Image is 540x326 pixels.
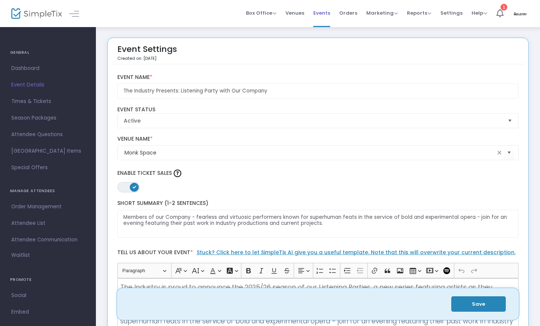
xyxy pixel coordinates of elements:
span: Attendee List [11,218,85,228]
input: Select Venue [124,149,495,157]
input: Enter Event Name [117,83,519,99]
span: The Industry is proud to announce the 2025/26 season of our Listening Parties, a new series featu... [120,283,492,302]
span: Embed [11,307,85,317]
span: Paragraph [122,266,161,275]
h4: MANAGE ATTENDEES [10,183,86,199]
span: Event Details [11,80,85,90]
span: Orders [339,3,357,23]
div: Editor toolbar [117,263,519,278]
span: Social [11,291,85,300]
label: Enable Ticket Sales [117,168,519,179]
span: Settings [440,3,463,23]
span: Attendee Communication [11,235,85,245]
span: Dashboard [11,64,85,73]
span: Times & Tickets [11,97,85,106]
label: Tell us about your event [114,245,522,263]
span: Events [313,3,330,23]
span: Box Office [246,9,276,17]
span: clear [495,148,504,157]
span: Venues [285,3,304,23]
button: Paragraph [119,265,170,276]
span: Reports [407,9,431,17]
span: Order Management [11,202,85,212]
p: Created on: [DATE] [117,55,177,62]
button: Save [451,296,506,312]
span: Short Summary (1-2 Sentences) [117,199,208,207]
h4: PROMOTE [10,272,86,287]
label: Venue Name [117,136,519,143]
div: Event Settings [117,42,177,64]
span: Waitlist [11,252,30,259]
span: Active [124,117,502,124]
a: Stuck? Click here to let SimpleTix AI give you a useful template. Note that this will overwrite y... [197,249,516,256]
span: ON [132,185,136,189]
span: Marketing [366,9,398,17]
label: Event Status [117,106,519,113]
div: 1 [501,4,507,11]
span: [GEOGRAPHIC_DATA] Items [11,146,85,156]
h4: GENERAL [10,45,86,60]
img: question-mark [174,170,181,177]
button: Select [505,114,515,128]
span: Special Offers [11,163,85,173]
button: Select [504,145,514,161]
span: Help [472,9,487,17]
label: Event Name [117,74,519,81]
span: Season Packages [11,113,85,123]
span: Attendee Questions [11,130,85,139]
